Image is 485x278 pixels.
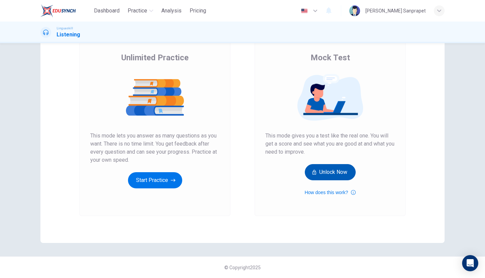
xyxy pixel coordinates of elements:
img: EduSynch logo [40,4,76,18]
button: Start Practice [128,172,182,188]
span: Practice [128,7,147,15]
div: Open Intercom Messenger [462,255,478,271]
span: This mode lets you answer as many questions as you want. There is no time limit. You get feedback... [90,132,220,164]
span: Unlimited Practice [121,52,189,63]
button: Unlock Now [305,164,356,180]
span: Dashboard [94,7,120,15]
button: Dashboard [91,5,122,17]
button: How does this work? [304,188,355,196]
img: Profile picture [349,5,360,16]
span: This mode gives you a test like the real one. You will get a score and see what you are good at a... [265,132,395,156]
span: Linguaskill [57,26,73,31]
span: Mock Test [311,52,350,63]
button: Practice [125,5,156,17]
button: Analysis [159,5,184,17]
div: [PERSON_NAME] Sanprapet [365,7,426,15]
span: © Copyright 2025 [224,265,261,270]
a: EduSynch logo [40,4,91,18]
span: Pricing [190,7,206,15]
span: Analysis [161,7,182,15]
button: Pricing [187,5,209,17]
h1: Listening [57,31,80,39]
img: en [300,8,309,13]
